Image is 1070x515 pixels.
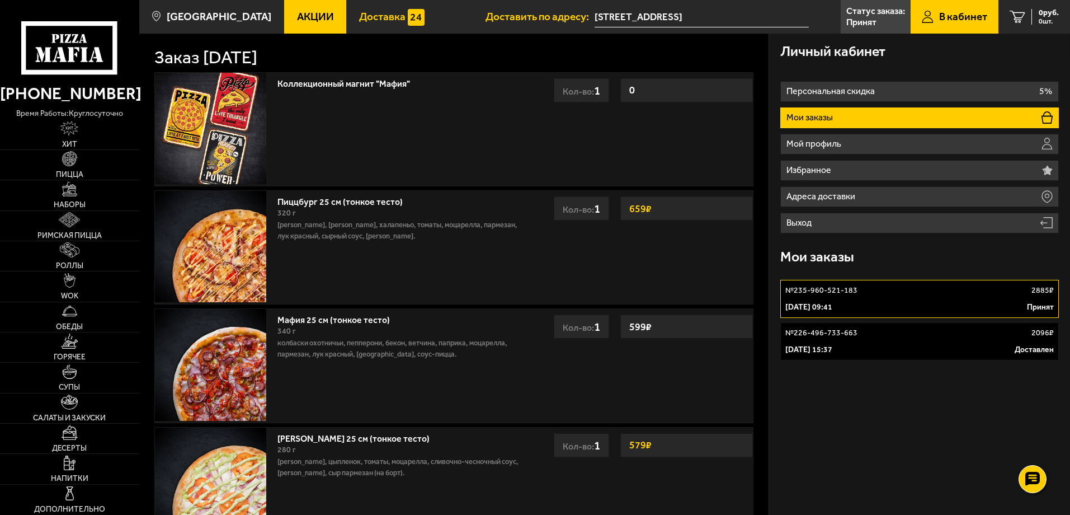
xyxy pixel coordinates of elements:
h1: Заказ [DATE] [154,49,257,67]
p: Принят [1027,302,1054,313]
span: WOK [61,292,78,300]
span: 320 г [277,208,296,218]
strong: 599 ₽ [626,316,654,338]
p: [PERSON_NAME], цыпленок, томаты, моцарелла, сливочно-чесночный соус, [PERSON_NAME], сыр пармезан ... [277,456,521,479]
a: №235-960-521-1832885₽[DATE] 09:41Принят [780,280,1059,318]
p: [DATE] 15:37 [785,344,832,355]
span: Наборы [54,201,86,209]
h3: Личный кабинет [780,45,885,59]
a: Мафия 25 см (тонкое тесто) [277,311,401,325]
strong: 0 [626,79,638,101]
span: Хит [62,141,77,148]
input: Ваш адрес доставки [595,7,809,27]
span: 1 [594,438,600,452]
p: Избранное [786,166,834,175]
p: Мой профиль [786,139,844,148]
p: Мои заказы [786,113,836,122]
p: № 235-960-521-183 [785,285,857,296]
p: № 226-496-733-663 [785,327,857,339]
p: 2096 ₽ [1031,327,1054,339]
span: Дополнительно [34,505,105,513]
div: Кол-во: [554,433,609,457]
img: 15daf4d41897b9f0e9f617042186c801.svg [408,9,425,26]
span: 3-й Верхний переулок, 9к1 [595,7,809,27]
div: Кол-во: [554,315,609,339]
a: Пиццбург 25 см (тонкое тесто) [277,193,414,207]
span: Доставить по адресу: [485,11,595,22]
span: 340 г [277,326,296,336]
div: Кол-во: [554,196,609,221]
span: Римская пицца [37,232,102,240]
span: Обеды [56,323,83,331]
span: 1 [594,83,600,97]
p: 5% [1039,87,1052,96]
span: Салаты и закуски [33,414,106,422]
a: Коллекционный магнит "Мафия" [277,75,421,89]
span: 1 [594,202,600,216]
p: Персональная скидка [786,87,878,96]
span: Доставка [359,11,406,22]
span: Горячее [54,353,86,361]
p: 2885 ₽ [1031,285,1054,296]
p: Доставлен [1015,344,1054,355]
div: Кол-во: [554,78,609,102]
p: Принят [846,18,876,27]
h3: Мои заказы [780,250,854,264]
span: [GEOGRAPHIC_DATA] [167,11,271,22]
p: Статус заказа: [846,7,905,16]
span: 0 руб. [1039,9,1059,17]
p: Адреса доставки [786,192,858,201]
span: 280 г [277,445,296,455]
a: [PERSON_NAME] 25 см (тонкое тесто) [277,430,441,444]
span: Супы [59,383,80,391]
span: В кабинет [939,11,987,22]
span: 1 [594,320,600,334]
p: [PERSON_NAME], [PERSON_NAME], халапеньо, томаты, моцарелла, пармезан, лук красный, сырный соус, [... [277,219,521,242]
span: Пицца [56,171,83,179]
p: колбаски охотничьи, пепперони, бекон, ветчина, паприка, моцарелла, пармезан, лук красный, [GEOGRA... [277,338,521,360]
p: [DATE] 09:41 [785,302,832,313]
a: №226-496-733-6632096₽[DATE] 15:37Доставлен [780,322,1059,360]
span: Акции [297,11,334,22]
strong: 579 ₽ [626,434,654,456]
span: Десерты [52,444,87,452]
span: 0 шт. [1039,18,1059,25]
strong: 659 ₽ [626,198,654,219]
p: Выход [786,218,814,227]
span: Напитки [51,475,88,483]
span: Роллы [56,262,83,270]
